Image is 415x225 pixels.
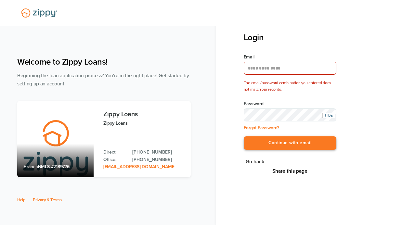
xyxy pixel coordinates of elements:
label: Password [244,101,336,107]
h1: Welcome to Zippy Loans! [17,57,191,67]
button: Continue with email [244,136,336,150]
a: Email Address: zippyguide@zippymh.com [103,164,175,169]
p: Direct: [103,149,126,156]
div: The email/password combination you entered does not match our records. [244,80,336,93]
span: NMLS #2189776 [38,164,70,169]
button: Go back [244,157,266,166]
input: Email Address [244,62,336,75]
a: Office Phone: 512-975-2947 [132,156,184,163]
a: Forgot Password? [244,125,279,131]
input: Input Password [244,108,336,121]
p: Office: [103,156,126,163]
label: Email [244,54,336,60]
h3: Zippy Loans [103,111,184,118]
img: Lender Logo [17,6,61,20]
span: Branch [24,164,38,169]
button: Share This Page [270,168,309,174]
h3: Login [244,32,336,43]
p: Zippy Loans [103,119,184,127]
a: Direct Phone: 512-975-2947 [132,149,184,156]
div: HIDE [322,113,335,118]
a: Help [17,197,26,203]
span: Beginning the loan application process? You're in the right place! Get started by setting up an a... [17,73,189,87]
a: Privacy & Terms [33,197,62,203]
